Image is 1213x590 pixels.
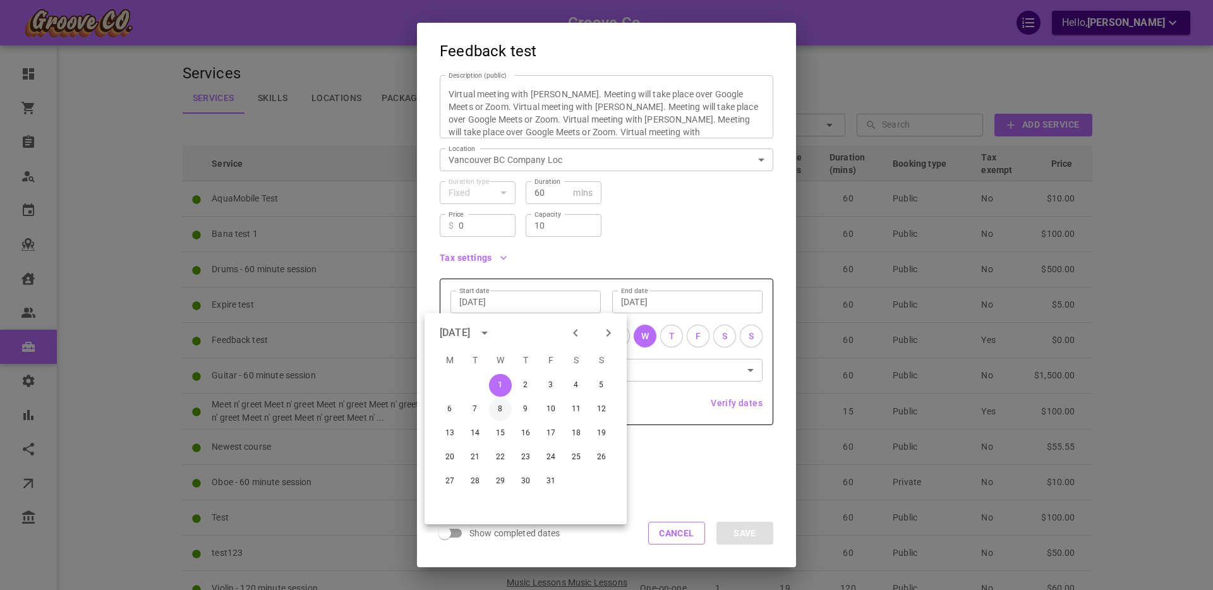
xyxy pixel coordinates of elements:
button: 9 [514,398,537,421]
button: Previous month [565,322,586,344]
button: F [687,325,709,347]
button: 20 [438,446,461,469]
div: [DATE] [440,325,470,340]
button: 7 [464,398,486,421]
button: Verify dates [711,399,763,407]
div: S [749,330,754,343]
button: 23 [514,446,537,469]
button: 27 [438,470,461,493]
input: mmm d, yyyy [621,296,754,308]
button: 18 [565,422,588,445]
button: 8 [489,398,512,421]
button: S [740,325,763,347]
div: Fixed [449,186,507,199]
label: Duration type [449,177,489,186]
button: 6 [438,398,461,421]
button: S [713,325,736,347]
button: 1 [489,374,512,397]
span: Tuesday [464,347,486,373]
button: T [660,325,683,347]
span: Thursday [514,347,537,373]
button: 3 [540,374,562,397]
button: 29 [489,470,512,493]
label: Price [449,210,464,219]
button: 5 [590,374,613,397]
button: Next month [598,322,619,344]
button: 4 [565,374,588,397]
label: Duration [534,177,560,186]
button: 28 [464,470,486,493]
label: Start date [459,286,489,296]
button: W [634,325,656,347]
button: 26 [590,446,613,469]
div: F [696,330,701,343]
div: Vancouver BC Company Loc [449,154,764,166]
button: 24 [540,446,562,469]
button: 2 [514,374,537,397]
button: 11 [565,398,588,421]
button: Cancel [648,522,705,545]
button: 12 [590,398,613,421]
button: 30 [514,470,537,493]
button: 15 [489,422,512,445]
textarea: Virtual meeting with [PERSON_NAME]. Meeting will take place over Google Meets or Zoom. Virtual me... [449,75,764,138]
button: 17 [540,422,562,445]
div: S [722,330,727,343]
button: Open [742,361,759,379]
label: Location [449,144,475,154]
label: Capacity [534,210,561,219]
button: 21 [464,446,486,469]
span: Wednesday [489,347,512,373]
h2: Feedback test [417,23,796,68]
button: 22 [489,446,512,469]
button: 31 [540,470,562,493]
div: W [641,330,649,343]
button: 14 [464,422,486,445]
span: Monday [438,347,461,373]
label: End date [621,286,648,296]
label: Description (public) [449,71,507,80]
div: T [669,330,675,343]
button: 10 [540,398,562,421]
span: Friday [540,347,562,373]
span: Saturday [565,347,588,373]
button: Tax settings [440,253,507,262]
button: 16 [514,422,537,445]
button: 25 [565,446,588,469]
span: Sunday [590,347,613,373]
button: 19 [590,422,613,445]
button: calendar view is open, switch to year view [474,322,495,344]
input: Search provider [542,359,757,381]
input: mmm d, yyyy [459,296,592,308]
span: Show completed dates [469,527,560,539]
button: 13 [438,422,461,445]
